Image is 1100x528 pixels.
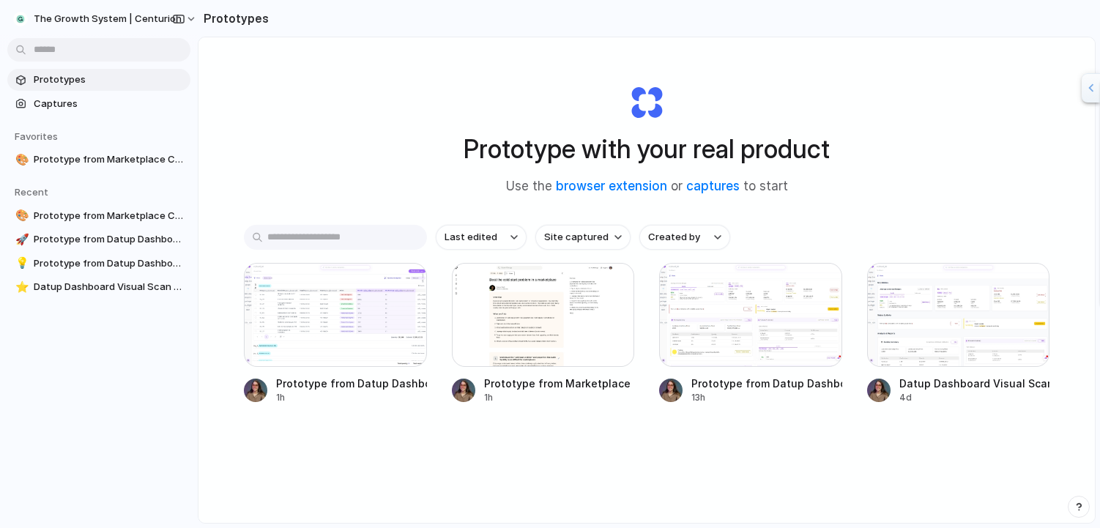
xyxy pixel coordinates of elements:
a: Captures [7,93,190,115]
a: captures [686,179,740,193]
div: Prototype from Marketplace Cold Start Solution [484,376,635,391]
div: 1h [276,391,427,404]
div: 4d [899,391,1050,404]
span: Created by [648,230,700,245]
span: Last edited [445,230,497,245]
a: Datup Dashboard Visual Scan EnhancerDatup Dashboard Visual Scan Enhancer4d [867,263,1050,404]
button: 💡 [13,256,28,271]
div: 1h [484,391,635,404]
span: Prototype from Datup Dashboard v2 [34,256,185,271]
a: browser extension [556,179,667,193]
div: Datup Dashboard Visual Scan Enhancer [899,376,1050,391]
button: Site captured [535,225,631,250]
span: Prototype from Datup Dashboard [34,232,185,247]
a: 🚀Prototype from Datup Dashboard [7,228,190,250]
a: Prototypes [7,69,190,91]
div: ⭐ [15,279,26,296]
span: Captures [34,97,185,111]
button: 🎨 [13,209,28,223]
span: Datup Dashboard Visual Scan Enhancer [34,280,185,294]
span: Prototype from Marketplace Cold Start Solution [34,152,185,167]
button: 🚀 [13,232,28,247]
div: 🎨 [15,207,26,224]
div: Prototype from Datup Dashboard v2 [276,376,427,391]
span: Prototype from Marketplace Cold Start Solution [34,209,185,223]
button: Last edited [436,225,527,250]
a: Prototype from Datup DashboardPrototype from Datup Dashboard13h [659,263,842,404]
h2: Prototypes [198,10,269,27]
div: 🎨 [15,152,26,168]
h1: Prototype with your real product [464,130,830,168]
span: The Growth System | Centurion [34,12,182,26]
div: Prototype from Datup Dashboard [691,376,842,391]
span: Recent [15,186,48,198]
span: Favorites [15,130,58,142]
div: 🚀 [15,231,26,248]
a: Prototype from Datup Dashboard v2Prototype from Datup Dashboard v21h [244,263,427,404]
span: Prototypes [34,72,185,87]
div: 💡 [15,255,26,272]
a: 🎨Prototype from Marketplace Cold Start Solution [7,149,190,171]
div: 13h [691,391,842,404]
button: Created by [639,225,730,250]
button: The Growth System | Centurion [7,7,204,31]
a: 🎨Prototype from Marketplace Cold Start Solution [7,205,190,227]
span: Use the or to start [506,177,788,196]
span: Site captured [544,230,609,245]
button: ⭐ [13,280,28,294]
a: ⭐Datup Dashboard Visual Scan Enhancer [7,276,190,298]
a: 💡Prototype from Datup Dashboard v2 [7,253,190,275]
button: 🎨 [13,152,28,167]
a: Prototype from Marketplace Cold Start SolutionPrototype from Marketplace Cold Start Solution1h [452,263,635,404]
